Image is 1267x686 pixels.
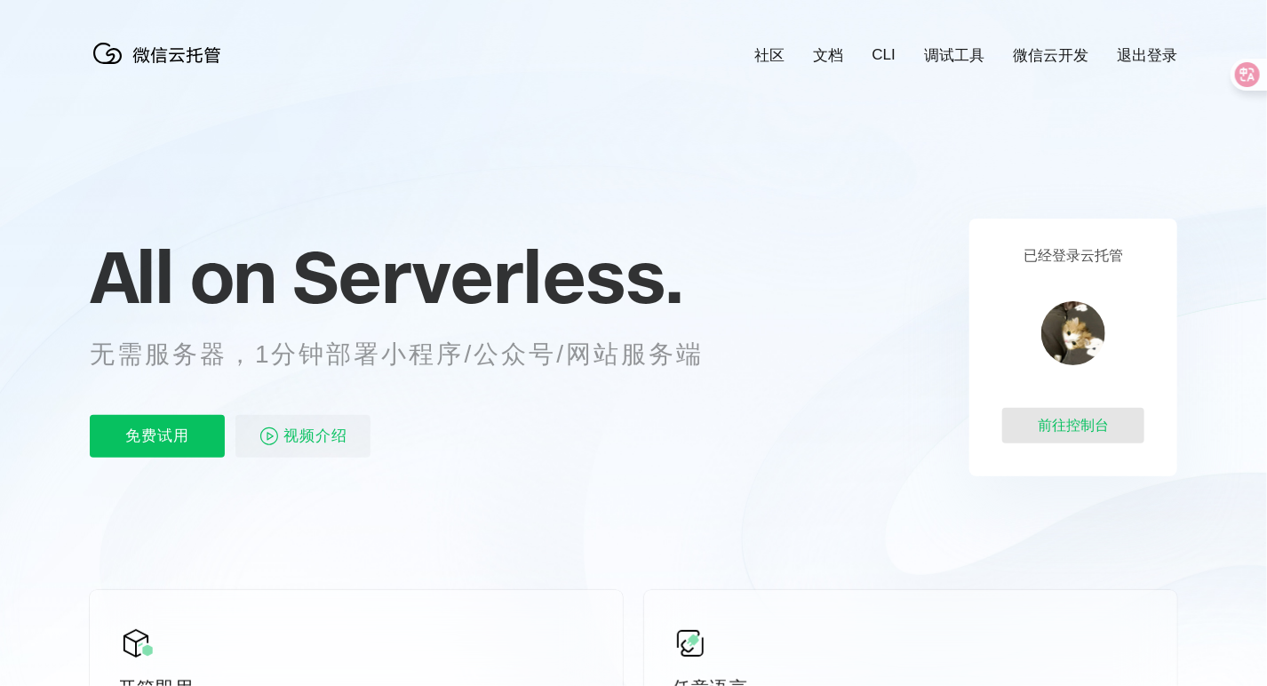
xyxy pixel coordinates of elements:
[924,45,984,66] a: 调试工具
[90,337,737,372] p: 无需服务器，1分钟部署小程序/公众号/网站服务端
[90,36,232,71] img: 微信云托管
[1117,45,1177,66] a: 退出登录
[873,46,896,64] a: CLI
[90,232,275,321] span: All on
[90,415,225,458] p: 免费试用
[814,45,844,66] a: 文档
[1024,247,1123,266] p: 已经登录云托管
[755,45,785,66] a: 社区
[1013,45,1088,66] a: 微信云开发
[259,426,280,447] img: video_play.svg
[90,59,232,74] a: 微信云托管
[292,232,682,321] span: Serverless.
[1002,408,1144,443] div: 前往控制台
[283,415,347,458] span: 视频介绍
